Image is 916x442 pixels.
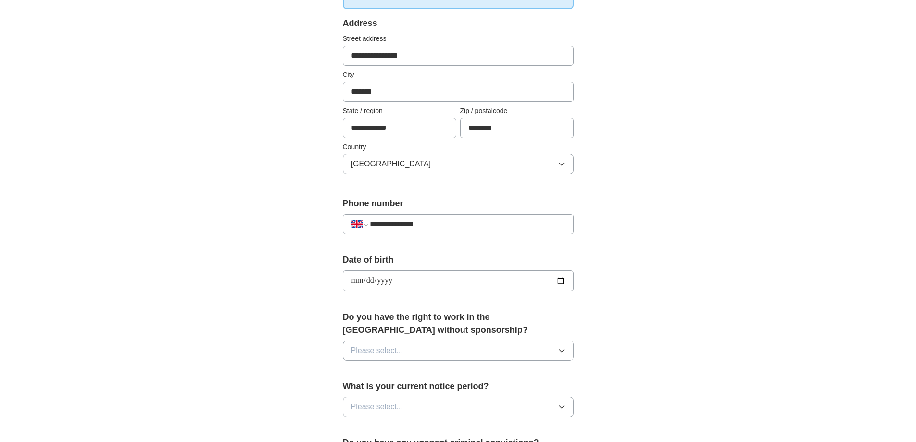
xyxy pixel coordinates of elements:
label: Date of birth [343,253,574,266]
span: [GEOGRAPHIC_DATA] [351,158,431,170]
label: What is your current notice period? [343,380,574,393]
label: State / region [343,106,456,116]
label: Country [343,142,574,152]
label: Street address [343,34,574,44]
button: [GEOGRAPHIC_DATA] [343,154,574,174]
label: City [343,70,574,80]
label: Zip / postalcode [460,106,574,116]
label: Do you have the right to work in the [GEOGRAPHIC_DATA] without sponsorship? [343,311,574,337]
span: Please select... [351,401,403,413]
div: Address [343,17,574,30]
button: Please select... [343,397,574,417]
button: Please select... [343,341,574,361]
span: Please select... [351,345,403,356]
label: Phone number [343,197,574,210]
